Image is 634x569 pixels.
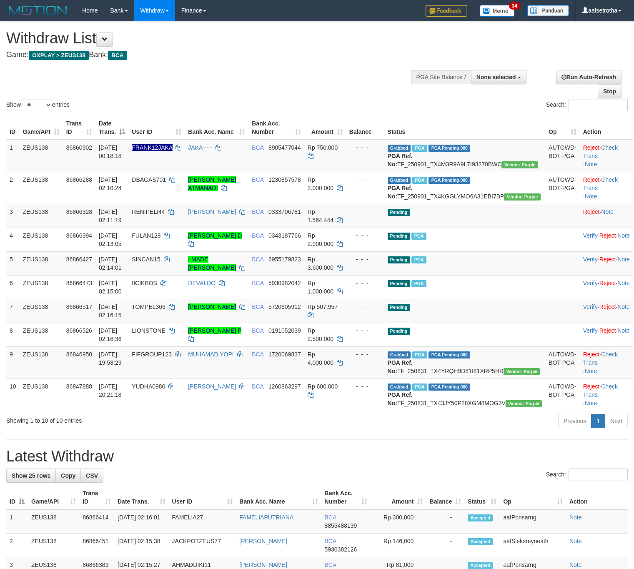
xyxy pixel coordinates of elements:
[583,208,600,215] a: Reject
[132,351,172,358] span: FIFGROUP123
[580,275,633,299] td: · ·
[6,534,28,557] td: 2
[6,323,20,346] td: 8
[28,486,79,509] th: Game/API: activate to sort column ascending
[546,469,628,481] label: Search:
[388,177,411,184] span: Grabbed
[252,144,263,151] span: BCA
[346,116,384,140] th: Balance
[61,472,75,479] span: Copy
[527,5,569,16] img: panduan.png
[6,509,28,534] td: 1
[20,251,63,275] td: ZEUS138
[388,304,410,311] span: Pending
[66,383,92,390] span: 86847888
[411,70,471,84] div: PGA Site Balance /
[188,232,242,239] a: [PERSON_NAME] D
[308,144,338,151] span: Rp 750.000
[132,256,160,263] span: SINCAN15
[66,280,92,286] span: 86866473
[388,153,413,168] b: PGA Ref. No:
[349,279,381,287] div: - - -
[545,172,580,204] td: AUTOWD-BOT-PGA
[388,145,411,152] span: Grabbed
[308,176,333,191] span: Rp 2.000.000
[308,280,333,295] span: Rp 1.000.000
[580,299,633,323] td: · ·
[79,486,114,509] th: Trans ID: activate to sort column ascending
[99,232,122,247] span: [DATE] 02:13:05
[599,303,616,310] a: Reject
[569,561,582,568] a: Note
[468,538,493,545] span: Accepted
[99,144,122,159] span: [DATE] 00:18:18
[617,256,630,263] a: Note
[500,509,566,534] td: aafPonsarng
[599,256,616,263] a: Reject
[6,346,20,378] td: 9
[504,368,540,375] span: Vendor URL: https://trx4.1velocity.biz
[583,232,598,239] a: Verify
[598,84,621,98] a: Stop
[252,176,263,183] span: BCA
[28,509,79,534] td: ZEUS138
[599,327,616,334] a: Reject
[99,280,122,295] span: [DATE] 02:15:00
[132,280,157,286] span: IICIKBOS
[6,204,20,228] td: 3
[617,232,630,239] a: Note
[6,30,414,47] h1: Withdraw List
[79,509,114,534] td: 86866414
[468,514,493,521] span: Accepted
[20,378,63,411] td: ZEUS138
[169,534,236,557] td: JACKPOTZEUS77
[349,350,381,358] div: - - -
[188,327,241,334] a: [PERSON_NAME] P
[20,299,63,323] td: ZEUS138
[325,546,357,553] span: Copy 5930382126 to clipboard
[114,486,169,509] th: Date Trans.: activate to sort column ascending
[411,256,426,263] span: Marked by aafpengsreynich
[252,256,263,263] span: BCA
[617,327,630,334] a: Note
[583,303,598,310] a: Verify
[580,228,633,251] td: · ·
[63,116,95,140] th: Trans ID: activate to sort column ascending
[504,193,540,201] span: Vendor URL: https://trx4.1velocity.biz
[185,116,248,140] th: Bank Acc. Name: activate to sort column ascending
[605,414,628,428] a: Next
[114,509,169,534] td: [DATE] 02:16:01
[583,176,618,191] a: Check Trans
[349,326,381,335] div: - - -
[545,346,580,378] td: AUTOWD-BOT-PGA
[99,327,122,342] span: [DATE] 02:16:36
[99,303,122,318] span: [DATE] 02:16:15
[601,208,614,215] a: Note
[580,172,633,204] td: · ·
[506,400,542,407] span: Vendor URL: https://trx4.1velocity.biz
[6,99,70,111] label: Show entries
[268,327,301,334] span: Copy 0191052039 to clipboard
[28,534,79,557] td: ZEUS138
[583,280,598,286] a: Verify
[388,328,410,335] span: Pending
[583,327,598,334] a: Verify
[429,145,470,152] span: PGA Pending
[99,256,122,271] span: [DATE] 02:14:01
[388,384,411,391] span: Grabbed
[239,561,287,568] a: [PERSON_NAME]
[585,193,597,200] a: Note
[239,538,287,544] a: [PERSON_NAME]
[321,486,371,509] th: Bank Acc. Number: activate to sort column ascending
[599,232,616,239] a: Reject
[188,144,212,151] a: JAKA-----
[384,346,546,378] td: TF_250831_TX4YRQH9D81I81XRP5HR
[569,469,628,481] input: Search:
[188,256,236,271] a: I MADE [PERSON_NAME]
[412,177,427,184] span: Marked by aafpengsreynich
[20,140,63,172] td: ZEUS138
[583,351,618,366] a: Check Trans
[128,116,185,140] th: User ID: activate to sort column ascending
[188,280,216,286] a: DEVALDO
[169,486,236,509] th: User ID: activate to sort column ascending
